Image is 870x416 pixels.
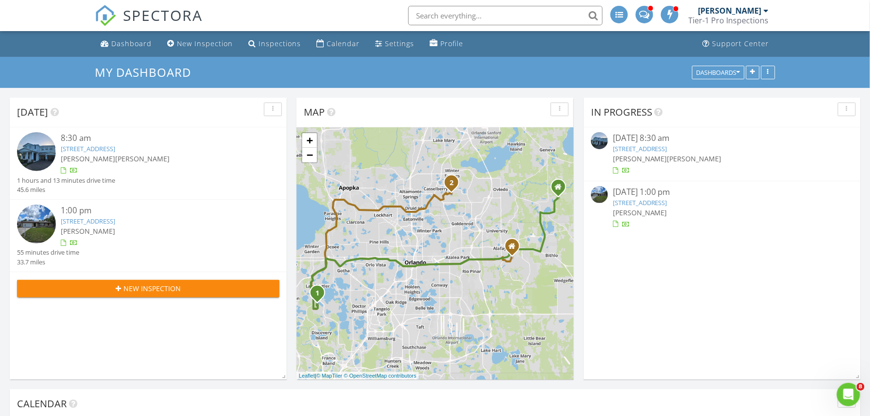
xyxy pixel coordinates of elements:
[259,39,301,48] div: Inspections
[17,397,67,410] span: Calendar
[857,383,865,391] span: 8
[613,154,667,163] span: [PERSON_NAME]
[327,39,360,48] div: Calendar
[344,373,417,379] a: © OpenStreetMap contributors
[304,105,325,119] span: Map
[17,132,279,194] a: 8:30 am [STREET_ADDRESS] [PERSON_NAME][PERSON_NAME] 1 hours and 13 minutes drive time 45.6 miles
[591,186,853,229] a: [DATE] 1:00 pm [STREET_ADDRESS] [PERSON_NAME]
[17,280,279,297] button: New Inspection
[426,35,467,53] a: Profile
[558,187,564,192] div: 1825 Brumley Rd, Chuluota FL 32766
[61,226,115,236] span: [PERSON_NAME]
[302,133,317,148] a: Zoom in
[17,185,115,194] div: 45.6 miles
[97,35,156,53] a: Dashboard
[591,132,853,175] a: [DATE] 8:30 am [STREET_ADDRESS] [PERSON_NAME][PERSON_NAME]
[61,144,115,153] a: [STREET_ADDRESS]
[95,13,203,34] a: SPECTORA
[591,132,608,149] img: 9365155%2Fcover_photos%2FmiLvX4bPqM1ign0gqJL5%2Fsmall.jpg
[837,383,860,406] iframe: Intercom live chat
[512,246,518,252] div: 13549 Ivy Brooke Ln, Orlando FL 32828
[123,283,181,294] span: New Inspection
[698,6,762,16] div: [PERSON_NAME]
[296,372,419,380] div: |
[667,154,722,163] span: [PERSON_NAME]
[371,35,418,53] a: Settings
[95,64,199,80] a: My Dashboard
[317,293,323,298] div: 6905 Cucamelon Ct, Windermere, FL 34786
[17,105,48,119] span: [DATE]
[17,248,79,257] div: 55 minutes drive time
[452,182,457,188] div: 1503 Canterbury Cir, Casselberry, FL 32707
[115,154,170,163] span: [PERSON_NAME]
[613,198,667,207] a: [STREET_ADDRESS]
[315,290,319,297] i: 1
[17,205,279,267] a: 1:00 pm [STREET_ADDRESS] [PERSON_NAME] 55 minutes drive time 33.7 miles
[591,105,652,119] span: In Progress
[313,35,364,53] a: Calendar
[17,132,56,171] img: 9365155%2Fcover_photos%2FmiLvX4bPqM1ign0gqJL5%2Fsmall.jpg
[316,373,343,379] a: © MapTiler
[61,217,115,225] a: [STREET_ADDRESS]
[613,132,832,144] div: [DATE] 8:30 am
[95,5,116,26] img: The Best Home Inspection Software - Spectora
[689,16,769,25] div: Tier-1 Pro Inspections
[61,154,115,163] span: [PERSON_NAME]
[613,144,667,153] a: [STREET_ADDRESS]
[692,66,745,79] button: Dashboards
[440,39,463,48] div: Profile
[408,6,603,25] input: Search everything...
[385,39,414,48] div: Settings
[613,208,667,217] span: [PERSON_NAME]
[450,180,453,187] i: 2
[17,258,79,267] div: 33.7 miles
[163,35,237,53] a: New Inspection
[244,35,305,53] a: Inspections
[17,205,56,243] img: 9318567%2Fcover_photos%2Fx7vs891syUS8I0zVAQ6x%2Fsmall.jpg
[591,186,608,203] img: 9318567%2Fcover_photos%2Fx7vs891syUS8I0zVAQ6x%2Fsmall.jpg
[177,39,233,48] div: New Inspection
[302,148,317,162] a: Zoom out
[713,39,769,48] div: Support Center
[61,132,258,144] div: 8:30 am
[123,5,203,25] span: SPECTORA
[17,176,115,185] div: 1 hours and 13 minutes drive time
[696,69,740,76] div: Dashboards
[699,35,773,53] a: Support Center
[299,373,315,379] a: Leaflet
[61,205,258,217] div: 1:00 pm
[613,186,832,198] div: [DATE] 1:00 pm
[111,39,152,48] div: Dashboard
